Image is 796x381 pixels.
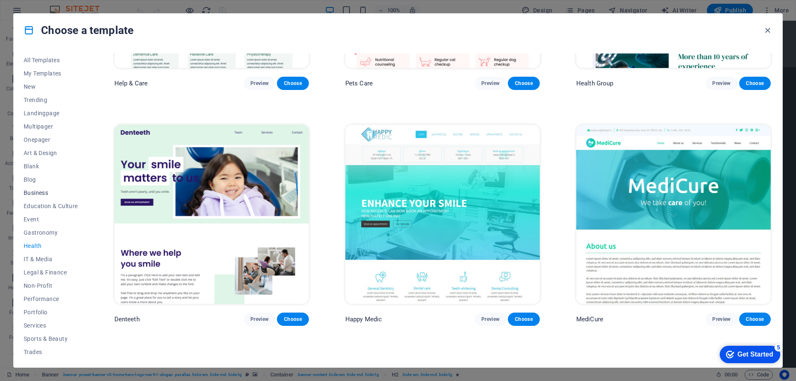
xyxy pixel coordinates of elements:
[24,266,78,279] button: Legal & Finance
[481,316,500,323] span: Preview
[7,4,67,22] div: Get Started 5 items remaining, 0% complete
[250,80,269,87] span: Preview
[24,335,78,342] span: Sports & Beauty
[24,173,78,186] button: Blog
[24,229,78,236] span: Gastronomy
[739,313,771,326] button: Choose
[24,186,78,199] button: Business
[24,163,78,170] span: Blank
[24,296,78,302] span: Performance
[24,136,78,143] span: Onepager
[24,57,78,63] span: All Templates
[746,316,764,323] span: Choose
[24,279,78,292] button: Non-Profit
[24,332,78,345] button: Sports & Beauty
[24,309,78,315] span: Portfolio
[24,93,78,107] button: Trending
[250,316,269,323] span: Preview
[508,313,539,326] button: Choose
[24,292,78,306] button: Performance
[284,316,302,323] span: Choose
[24,252,78,266] button: IT & Media
[712,80,730,87] span: Preview
[24,176,78,183] span: Blog
[576,125,771,304] img: MediCure
[24,282,78,289] span: Non-Profit
[576,315,603,323] p: MediCure
[481,80,500,87] span: Preview
[19,335,29,337] button: 2
[24,133,78,146] button: Onepager
[24,9,60,17] div: Get Started
[24,322,78,329] span: Services
[712,316,730,323] span: Preview
[24,243,78,249] span: Health
[24,189,78,196] span: Business
[24,53,78,67] button: All Templates
[114,315,140,323] p: Denteeth
[24,213,78,226] button: Event
[739,77,771,90] button: Choose
[24,97,78,103] span: Trending
[24,24,133,37] h4: Choose a template
[345,79,373,87] p: Pets Care
[24,150,78,156] span: Art & Design
[24,120,78,133] button: Multipager
[24,256,78,262] span: IT & Media
[24,110,78,116] span: Landingpage
[24,107,78,120] button: Landingpage
[514,316,533,323] span: Choose
[24,345,78,359] button: Trades
[24,203,78,209] span: Education & Culture
[24,67,78,80] button: My Templates
[114,125,309,304] img: Denteeth
[345,125,540,304] img: Happy Medic
[475,313,506,326] button: Preview
[24,80,78,93] button: New
[61,2,70,10] div: 5
[24,123,78,130] span: Multipager
[706,77,737,90] button: Preview
[24,239,78,252] button: Health
[244,313,275,326] button: Preview
[24,160,78,173] button: Blank
[19,324,29,326] button: 1
[24,319,78,332] button: Services
[24,146,78,160] button: Art & Design
[24,70,78,77] span: My Templates
[244,77,275,90] button: Preview
[19,345,29,347] button: 3
[24,226,78,239] button: Gastronomy
[508,77,539,90] button: Choose
[277,77,308,90] button: Choose
[576,79,614,87] p: Health Group
[475,77,506,90] button: Preview
[345,315,382,323] p: Happy Medic
[24,306,78,319] button: Portfolio
[284,80,302,87] span: Choose
[24,83,78,90] span: New
[277,313,308,326] button: Choose
[746,80,764,87] span: Choose
[24,216,78,223] span: Event
[114,79,148,87] p: Help & Care
[24,269,78,276] span: Legal & Finance
[706,313,737,326] button: Preview
[514,80,533,87] span: Choose
[24,349,78,355] span: Trades
[24,199,78,213] button: Education & Culture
